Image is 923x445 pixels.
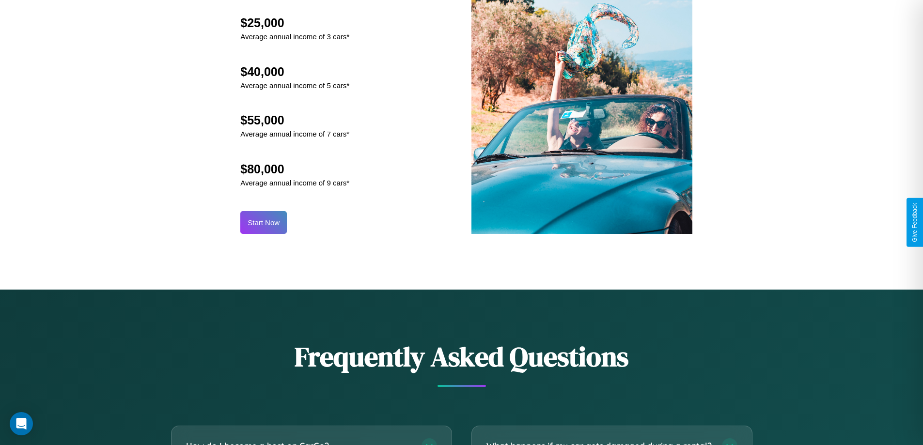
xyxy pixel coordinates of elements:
[240,162,349,176] h2: $80,000
[240,113,349,127] h2: $55,000
[911,203,918,242] div: Give Feedback
[240,127,349,140] p: Average annual income of 7 cars*
[171,338,752,375] h2: Frequently Asked Questions
[240,30,349,43] p: Average annual income of 3 cars*
[240,211,287,234] button: Start Now
[240,176,349,189] p: Average annual income of 9 cars*
[240,65,349,79] h2: $40,000
[240,79,349,92] p: Average annual income of 5 cars*
[10,412,33,435] div: Open Intercom Messenger
[240,16,349,30] h2: $25,000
